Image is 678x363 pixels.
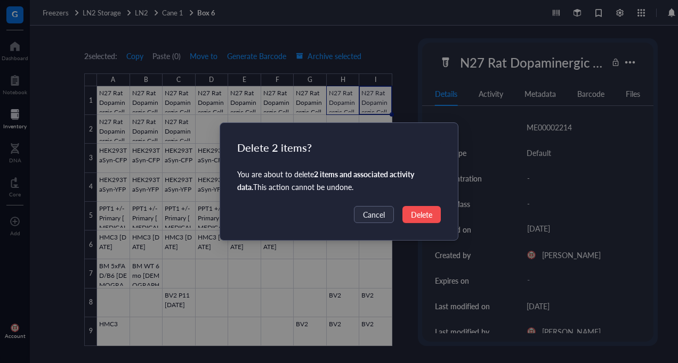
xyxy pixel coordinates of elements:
[237,169,414,192] strong: 2 items and associated activity data .
[237,140,441,155] div: Delete 2 items?
[411,209,432,220] span: Delete
[402,206,441,223] button: Delete
[354,206,394,223] button: Cancel
[363,209,385,220] span: Cancel
[237,168,441,193] div: You are about to delete This action cannot be undone.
